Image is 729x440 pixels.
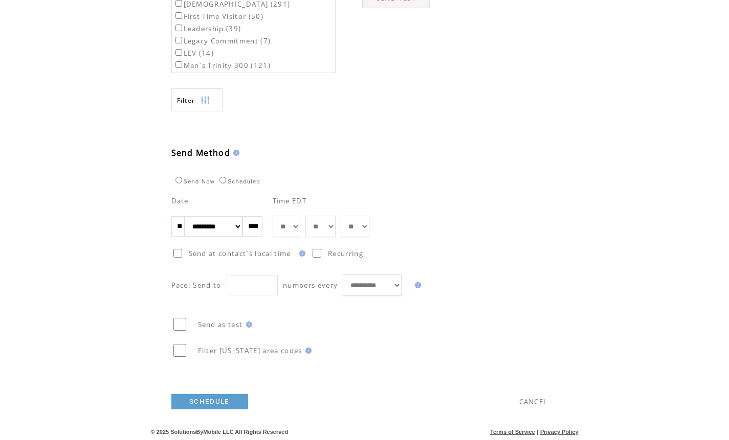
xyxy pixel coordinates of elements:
[540,429,579,435] a: Privacy Policy
[173,178,215,184] label: Send Now
[296,250,305,257] img: help.gif
[283,281,338,290] span: numbers every
[302,348,312,354] img: help.gif
[243,321,252,328] img: help.gif
[217,178,260,184] label: Scheduled
[171,147,231,158] span: Send Method
[177,96,195,105] span: Show filters
[198,320,243,329] span: Send as test
[173,49,214,58] label: LEV (14)
[230,150,239,156] img: help.gif
[171,196,189,205] span: Date
[198,346,302,355] span: Filter [US_STATE] area codes
[328,249,363,258] span: Recurring
[219,177,226,183] input: Scheduled
[412,282,421,288] img: help.gif
[171,88,223,111] a: Filter
[175,177,182,183] input: Send Now
[175,61,182,68] input: Men`s Trinity 300 (121)
[537,429,538,435] span: |
[173,36,271,45] label: Legacy Commitment (7)
[175,25,182,31] input: Leadership (39)
[490,429,535,435] a: Terms of Service
[171,394,248,409] a: SCHEDULE
[173,24,241,33] label: Leadership (39)
[175,49,182,56] input: LEV (14)
[175,37,182,43] input: Legacy Commitment (7)
[151,429,289,435] span: © 2025 SolutionsByMobile LLC All Rights Reserved
[173,12,264,21] label: First Time Visitor (50)
[171,281,222,290] span: Pace: Send to
[519,397,548,406] a: CANCEL
[201,89,210,112] img: filters.png
[175,12,182,19] input: First Time Visitor (50)
[273,196,307,205] span: Time EDT
[189,249,291,258] span: Send at contact`s local time
[173,61,271,70] label: Men`s Trinity 300 (121)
